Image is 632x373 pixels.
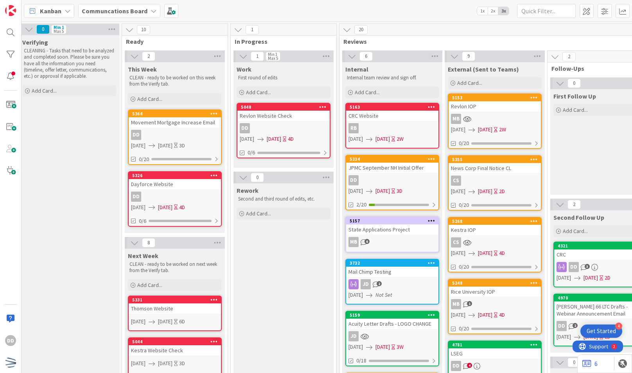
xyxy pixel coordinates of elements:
div: Max 5 [268,56,278,60]
p: CLEAN - ready to be worked on next week from the Verify tab. [129,261,220,274]
div: 3732 [346,260,438,267]
span: [DATE] [131,317,145,326]
span: [DATE] [557,274,571,282]
div: DD [237,123,330,133]
span: 0/6 [139,217,146,225]
div: MB [348,237,359,247]
span: 20 [354,25,368,34]
div: 4D [499,249,505,257]
div: MB [451,114,461,124]
div: 5248 [449,280,541,287]
div: 5159Acuity Letter Drafts - LOGO CHANGE [346,312,438,329]
div: 5048Revlon Website Check [237,104,330,121]
span: Ready [126,38,218,45]
div: DD [557,321,567,331]
div: Acuity Letter Drafts - LOGO CHANGE [346,319,438,329]
span: 0 [567,79,581,88]
span: [DATE] [451,187,465,195]
span: Kanban [40,6,61,16]
div: CS [451,176,461,186]
div: Min 1 [268,52,277,56]
p: Internal team review and sign off. [347,75,438,81]
p: CLEAN - ready to be worked on this week from the Verify tab. [129,75,220,88]
div: Thomson Website [129,303,221,314]
div: 5044 [132,339,221,344]
div: DD [346,175,438,185]
span: 0/6 [248,149,255,157]
div: 5355 [449,156,541,163]
div: 5326Dayforce Website [129,172,221,189]
span: 0/20 [139,155,149,163]
div: 2 [41,3,43,9]
div: Kestra Website Check [129,345,221,355]
span: [DATE] [131,359,145,368]
span: 2/20 [356,201,366,209]
span: Rework [237,186,259,194]
div: 5153Revlon IOP [449,94,541,111]
div: 4 [615,323,622,330]
div: 3D [179,142,185,150]
div: Min 1 [54,25,64,29]
div: 5334 [346,156,438,163]
div: 5331 [129,296,221,303]
div: DD [348,175,359,185]
span: Next Week [128,252,158,260]
img: avatar [5,357,16,368]
span: 9 [462,52,475,61]
span: 2 [562,52,576,61]
span: 3 [585,264,590,269]
div: 5248 [452,280,541,286]
span: [DATE] [348,135,363,143]
span: [DATE] [478,187,492,195]
span: [DATE] [478,126,492,134]
div: 4781 [449,341,541,348]
span: [DATE] [348,343,363,351]
div: 5355 [452,157,541,162]
div: JD [361,279,371,289]
div: 5157State Applications Project [346,217,438,235]
span: 0 [36,25,50,34]
div: Get Started [587,327,616,335]
span: Add Card... [246,210,271,217]
div: Kestra IOP [449,225,541,235]
div: 5157 [346,217,438,224]
span: External (Sent to Teams) [448,65,519,73]
span: [DATE] [158,359,172,368]
span: 1 [467,301,472,306]
span: [DATE] [375,187,390,195]
a: 6 [582,359,598,368]
div: 5159 [350,312,438,318]
span: 2 [573,323,578,328]
p: CLEANING - Tasks that need to be analyzed and completed soon. Please be sure you have all the inf... [24,48,115,79]
div: 5159 [346,312,438,319]
div: 5268 [449,218,541,225]
div: DD [451,361,461,371]
span: This Week [128,65,157,73]
div: 5326 [129,172,221,179]
span: 0/20 [459,201,469,209]
div: JD [348,331,359,341]
div: 5163 [346,104,438,111]
span: 0/20 [459,325,469,333]
span: In Progress [235,38,327,45]
div: LSEG [449,348,541,359]
span: 2x [488,7,498,15]
span: [DATE] [131,203,145,212]
span: [DATE] [375,135,390,143]
div: 4781 [452,342,541,348]
div: JD [346,331,438,341]
span: 8 [142,238,155,247]
span: [DATE] [478,249,492,257]
div: 4D [499,311,505,319]
div: DD [240,123,250,133]
span: 0/20 [459,263,469,271]
div: 5163 [350,104,438,110]
span: 0/20 [459,139,469,147]
div: 5364 [129,110,221,117]
span: 3x [498,7,509,15]
div: MB [449,114,541,124]
span: [DATE] [451,249,465,257]
div: DD [131,130,141,140]
span: [DATE] [478,311,492,319]
div: 5044Kestra Website Check [129,338,221,355]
